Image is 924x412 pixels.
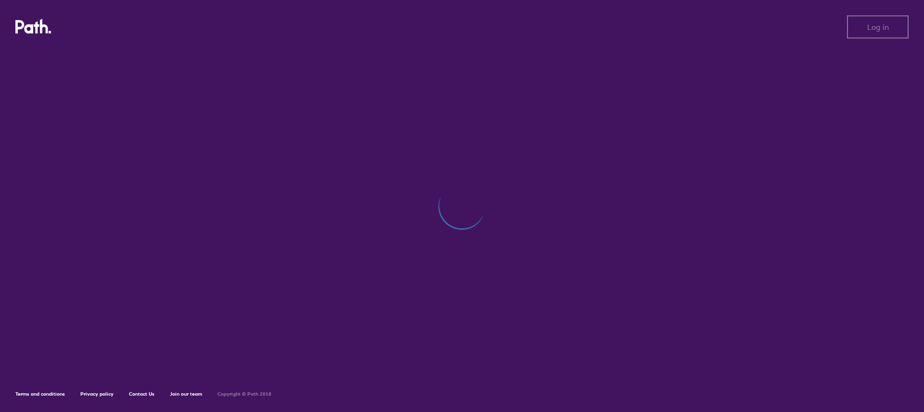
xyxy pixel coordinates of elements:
[129,391,154,397] a: Contact Us
[847,15,909,39] button: Log in
[170,391,202,397] a: Join our team
[15,391,65,397] a: Terms and conditions
[867,23,889,31] span: Log in
[80,391,114,397] a: Privacy policy
[218,391,271,397] h6: Copyright © Path 2018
